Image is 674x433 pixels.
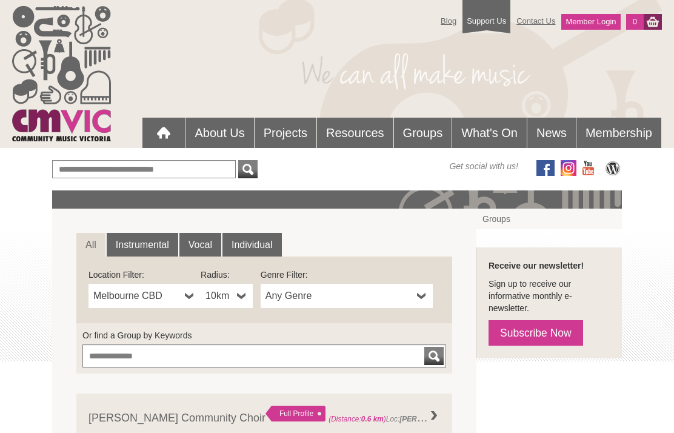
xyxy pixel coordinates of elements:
a: Instrumental [107,233,178,257]
a: Member Login [561,14,620,30]
a: Resources [317,118,393,148]
a: Contact Us [510,10,561,32]
span: 10km [205,289,232,303]
span: Get social with us! [449,160,518,172]
span: (Distance: ) [329,415,386,423]
label: Or find a Group by Keywords [82,329,446,341]
a: Groups [476,209,622,229]
label: Radius: [201,269,253,281]
strong: [PERSON_NAME] [399,412,460,424]
a: All [76,233,105,257]
img: CMVic Blog [604,160,622,176]
span: Any Genre [265,289,412,303]
a: Subscribe Now [489,320,583,346]
a: Vocal [179,233,221,257]
a: News [527,118,576,148]
div: Full Profile [265,406,325,421]
span: Melbourne CBD [93,289,180,303]
a: Any Genre [261,284,433,308]
a: Projects [255,118,316,148]
strong: Receive our newsletter! [489,261,584,270]
a: What's On [452,118,527,148]
a: Melbourne CBD [88,284,201,308]
strong: 0.6 km [361,415,384,423]
a: Groups [394,118,452,148]
p: Sign up to receive our informative monthly e-newsletter. [489,278,610,314]
a: Individual [222,233,282,257]
img: cmvic_logo.png [12,6,111,141]
a: 0 [626,14,644,30]
a: 10km [201,284,253,308]
a: Membership [576,118,661,148]
label: Location Filter: [88,269,201,281]
a: About Us [185,118,253,148]
img: icon-instagram.png [561,160,576,176]
span: Loc: , Genre: , [329,412,542,424]
a: Blog [435,10,462,32]
label: Genre Filter: [261,269,433,281]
